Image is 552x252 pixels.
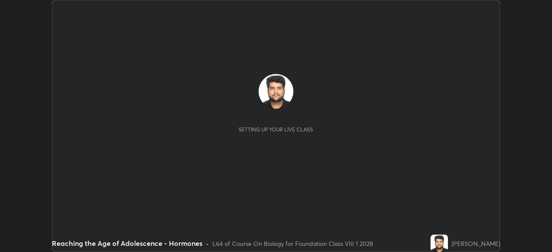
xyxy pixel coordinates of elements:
[52,238,202,249] div: Reaching the Age of Adolescence - Hormones
[431,235,448,252] img: 9c6e8b1bcbdb40a592d6e727e793d0bd.jpg
[206,239,209,248] div: •
[239,126,313,133] div: Setting up your live class
[259,74,293,109] img: 9c6e8b1bcbdb40a592d6e727e793d0bd.jpg
[212,239,373,248] div: L64 of Course On Biology for Foundation Class VIII 1 2028
[451,239,500,248] div: [PERSON_NAME]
